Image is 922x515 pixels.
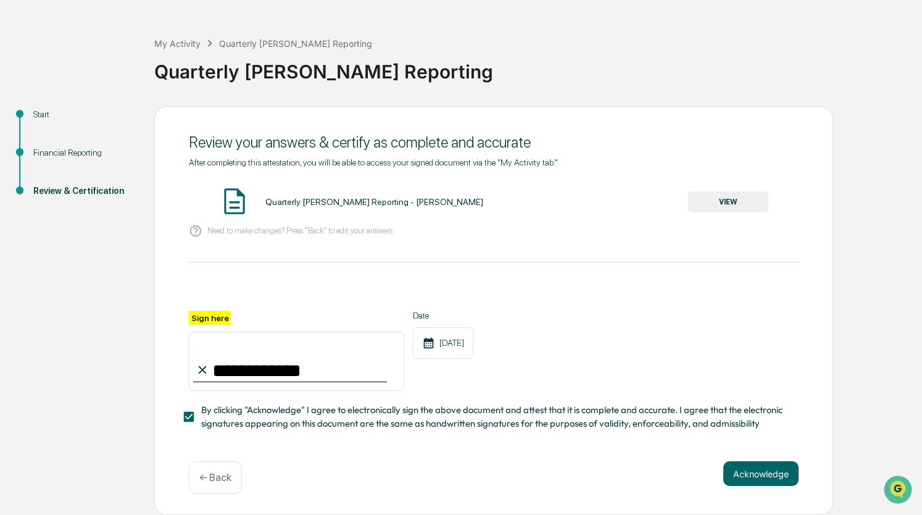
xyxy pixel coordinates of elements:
[688,191,768,212] button: VIEW
[883,474,916,508] iframe: Open customer support
[207,226,392,235] p: Need to make changes? Press "Back" to edit your answers
[189,157,558,167] span: After completing this attestation, you will be able to access your signed document via the "My Ac...
[199,472,231,484] p: ← Back
[25,155,80,167] span: Preclearance
[12,180,22,190] div: 🔎
[123,209,149,218] span: Pylon
[189,133,799,151] div: Review your answers & certify as complete and accurate
[25,178,78,191] span: Data Lookup
[7,174,83,196] a: 🔎Data Lookup
[42,106,156,116] div: We're available if you need us!
[87,208,149,218] a: Powered byPylon
[413,327,473,359] div: [DATE]
[201,403,789,431] span: By clicking "Acknowledge" I agree to electronically sign the above document and attest that it is...
[12,25,225,45] p: How can we help?
[413,311,473,320] label: Date
[33,185,135,198] div: Review & Certification
[189,311,231,325] label: Sign here
[33,108,135,121] div: Start
[85,150,158,172] a: 🗄️Attestations
[12,94,35,116] img: 1746055101610-c473b297-6a78-478c-a979-82029cc54cd1
[42,94,202,106] div: Start new chat
[219,38,372,49] div: Quarterly [PERSON_NAME] Reporting
[102,155,153,167] span: Attestations
[12,156,22,166] div: 🖐️
[89,156,99,166] div: 🗄️
[33,146,135,159] div: Financial Reporting
[265,197,483,207] div: Quarterly [PERSON_NAME] Reporting - [PERSON_NAME]
[219,186,250,217] img: Document Icon
[154,51,916,83] div: Quarterly [PERSON_NAME] Reporting
[210,98,225,112] button: Start new chat
[7,150,85,172] a: 🖐️Preclearance
[154,38,201,49] div: My Activity
[723,461,799,486] button: Acknowledge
